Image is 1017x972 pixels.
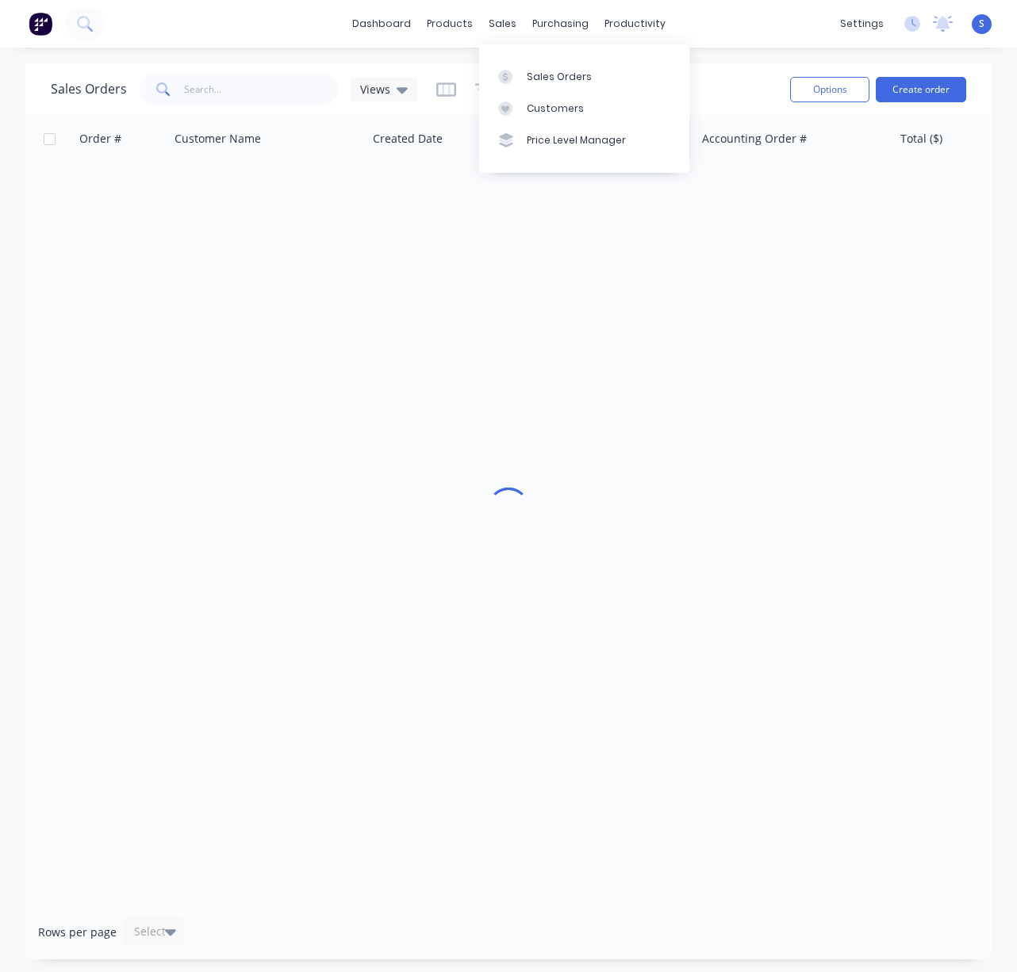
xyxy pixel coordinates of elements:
[373,131,443,147] div: Created Date
[979,17,984,31] span: S
[527,70,592,84] div: Sales Orders
[29,12,52,36] img: Factory
[790,77,869,102] button: Options
[597,12,674,36] div: productivity
[876,77,966,102] button: Create order
[38,924,117,940] span: Rows per page
[175,131,261,147] div: Customer Name
[79,131,121,147] div: Order #
[479,124,689,156] a: Price Level Manager
[481,12,524,36] div: sales
[479,93,689,124] a: Customers
[51,82,127,97] h1: Sales Orders
[184,74,339,105] input: Search...
[419,12,481,36] div: products
[134,924,175,939] div: Select...
[344,12,419,36] a: dashboard
[527,101,584,116] div: Customers
[527,133,626,147] div: Price Level Manager
[479,60,689,92] a: Sales Orders
[832,12,892,36] div: settings
[702,131,807,147] div: Accounting Order #
[524,12,597,36] div: purchasing
[360,81,390,98] span: Views
[900,131,942,147] div: Total ($)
